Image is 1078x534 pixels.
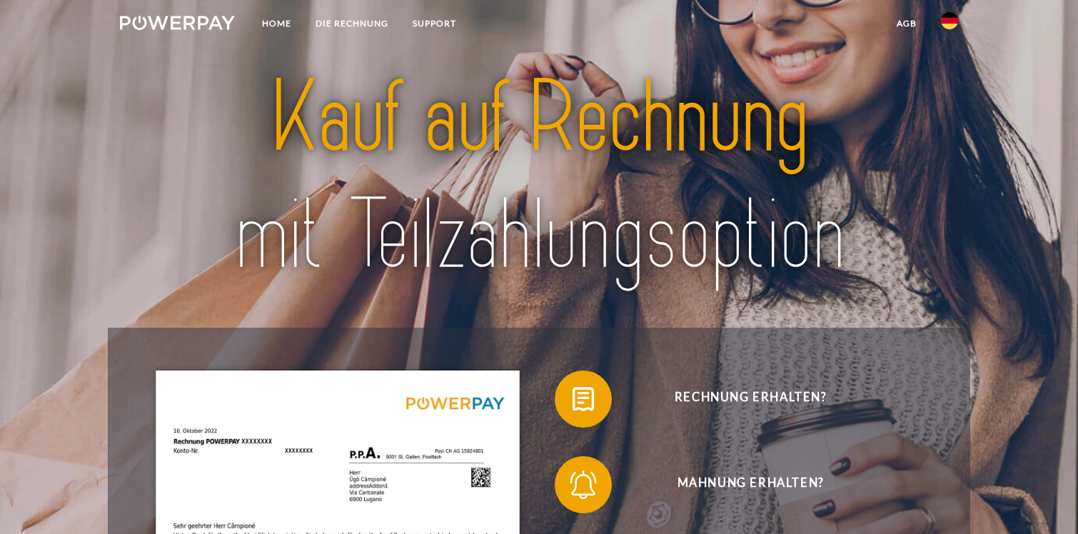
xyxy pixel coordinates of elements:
img: logo-powerpay-white.svg [120,16,235,30]
img: qb_bell.svg [565,467,601,503]
button: Rechnung erhalten? [555,371,926,428]
a: SUPPORT [401,11,468,36]
span: Mahnung erhalten? [576,456,926,513]
img: qb_bill.svg [565,381,601,417]
span: Rechnung erhalten? [576,371,926,428]
img: de [941,12,958,29]
a: Home [250,11,303,36]
img: title-powerpay_de.svg [161,54,917,300]
a: DIE RECHNUNG [303,11,401,36]
button: Mahnung erhalten? [555,456,926,513]
a: agb [885,11,929,36]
